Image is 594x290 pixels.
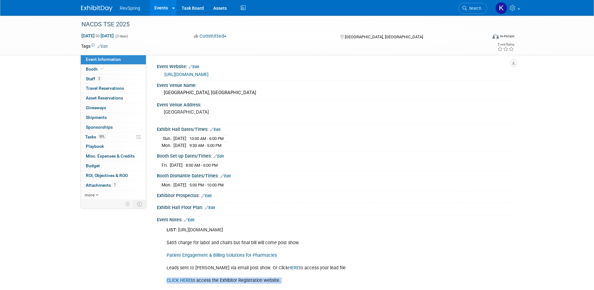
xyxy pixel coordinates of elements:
span: 93% [98,134,106,139]
div: Event Notes: [157,215,513,223]
span: Booth [86,67,105,72]
a: Staff2 [81,74,146,84]
a: Search [458,3,487,14]
a: Asset Reservations [81,94,146,103]
a: Misc. Expenses & Credits [81,152,146,161]
span: Shipments [86,115,107,120]
td: Mon. [162,182,173,188]
b: LIST [167,227,176,233]
a: Edit [189,65,199,69]
a: Shipments [81,113,146,122]
a: Attachments7 [81,181,146,190]
td: [DATE] [173,142,186,149]
img: Format-Inperson.png [493,34,499,39]
a: Budget [81,161,146,171]
i: Booth reservation complete [101,67,104,71]
a: Edit [201,194,212,198]
a: Event Information [81,55,146,64]
span: Staff [86,76,101,81]
td: Personalize Event Tab Strip [122,200,133,208]
span: Tasks [85,134,106,139]
a: HERE [288,265,299,271]
span: 2 [97,76,101,81]
td: [DATE] [173,135,186,142]
span: Budget [86,163,100,168]
a: Giveaways [81,103,146,113]
span: ROI, Objectives & ROO [86,173,128,178]
td: [DATE] [173,182,186,188]
span: Misc. Expenses & Credits [86,153,135,158]
div: Exhibit Hall Floor Plan: [157,203,513,211]
span: more [85,192,95,197]
div: Exhibit Hall Dates/Times: [157,125,513,133]
div: Booth Set-up Dates/Times: [157,151,513,159]
span: 7 [112,183,117,187]
div: Event Rating [497,43,514,46]
img: Kelsey Culver [495,2,507,14]
a: Edit [220,174,231,178]
img: ExhibitDay [81,5,112,12]
div: Event Website: [157,62,513,70]
a: Travel Reservations [81,84,146,93]
span: Travel Reservations [86,86,124,91]
pre: [GEOGRAPHIC_DATA] [164,109,298,115]
a: Patient Engagement & Billing Solutions for Pharmacies [167,253,277,258]
td: Toggle Event Tabs [133,200,146,208]
td: Sun. [162,135,173,142]
div: Event Venue Name: [157,81,513,89]
td: Fri. [162,162,170,169]
a: Edit [184,218,194,222]
span: Giveaways [86,105,106,110]
span: Sponsorships [86,125,113,130]
a: CLICK HERE [167,278,191,283]
span: Event Information [86,57,121,62]
a: Playbook [81,142,146,151]
span: Playbook [86,144,104,149]
a: ROI, Objectives & ROO [81,171,146,180]
span: Asset Reservations [86,95,123,100]
div: Booth Dismantle Dates/Times: [157,171,513,179]
a: [URL][DOMAIN_NAME] [164,72,209,77]
td: Mon. [162,142,173,149]
span: [GEOGRAPHIC_DATA], [GEOGRAPHIC_DATA] [345,35,423,39]
td: [DATE] [170,162,183,169]
a: Edit [205,206,215,210]
span: 5:00 PM - 10:00 PM [189,183,224,187]
span: [DATE] [DATE] [81,33,114,39]
a: Tasks93% [81,132,146,142]
a: Edit [214,154,224,158]
a: Sponsorships [81,123,146,132]
div: Event Venue Address: [157,100,513,108]
div: [GEOGRAPHIC_DATA], [GEOGRAPHIC_DATA] [162,88,509,98]
div: Event Format [450,33,515,42]
a: more [81,191,146,200]
span: Attachments [86,183,117,188]
span: (3 days) [115,34,128,38]
a: Booth [81,65,146,74]
div: In-Person [500,34,514,39]
div: Exhibitor Prospectus: [157,191,513,199]
span: 10:00 AM - 6:00 PM [189,136,224,141]
span: RevSpring [120,6,140,11]
a: Edit [97,44,108,49]
button: Committed [192,33,229,40]
span: Search [467,6,481,11]
a: Edit [210,127,220,132]
span: 9:30 AM - 5:00 PM [189,143,221,148]
span: to [95,33,101,38]
span: 8:00 AM - 6:00 PM [186,163,218,168]
div: NACDS TSE 2025 [79,19,478,30]
td: Tags [81,43,108,49]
